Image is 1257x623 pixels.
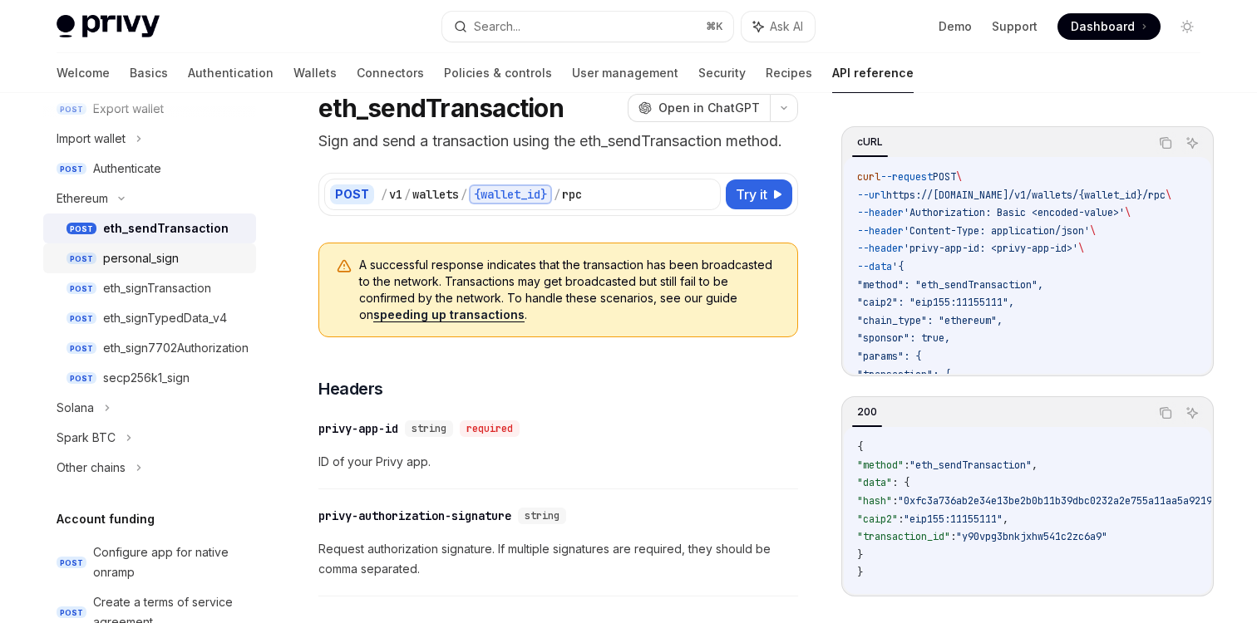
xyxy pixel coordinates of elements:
[103,248,179,268] div: personal_sign
[658,100,760,116] span: Open in ChatGPT
[1155,402,1176,424] button: Copy the contents from the code block
[572,53,678,93] a: User management
[933,170,956,184] span: POST
[628,94,770,122] button: Open in ChatGPT
[1090,224,1096,238] span: \
[43,303,256,333] a: POSTeth_signTypedData_v4
[857,548,863,562] span: }
[336,258,352,275] svg: Warning
[898,513,904,526] span: :
[857,368,950,381] span: "transaction": {
[857,296,1014,309] span: "caip2": "eip155:11155111",
[857,224,904,238] span: --header
[442,12,733,42] button: Search...⌘K
[892,494,898,508] span: :
[103,368,190,388] div: secp256k1_sign
[43,333,256,363] a: POSTeth_sign7702Authorization
[57,163,86,175] span: POST
[886,189,1166,202] span: https://[DOMAIN_NAME]/v1/wallets/{wallet_id}/rpc
[381,186,387,203] div: /
[880,170,933,184] span: --request
[857,476,892,489] span: "data"
[57,509,155,529] h5: Account funding
[103,338,249,358] div: eth_sign7702Authorization
[318,130,798,153] p: Sign and send a transaction using the eth_sendTransaction method.
[57,557,86,569] span: POST
[857,278,1043,292] span: "method": "eth_sendTransaction",
[857,206,904,219] span: --header
[412,186,459,203] div: wallets
[67,342,96,355] span: POST
[389,186,402,203] div: v1
[318,420,398,437] div: privy-app-id
[1078,242,1084,255] span: \
[57,606,86,619] span: POST
[57,398,94,418] div: Solana
[43,363,256,393] a: POSTsecp256k1_sign
[904,513,1003,526] span: "eip155:11155111"
[525,509,559,522] span: string
[1003,513,1008,526] span: ,
[892,476,909,489] span: : {
[857,242,904,255] span: --header
[892,260,904,273] span: '{
[904,206,1125,219] span: 'Authorization: Basic <encoded-value>'
[857,530,950,543] span: "transaction_id"
[832,53,914,93] a: API reference
[461,186,467,203] div: /
[293,53,337,93] a: Wallets
[103,308,227,328] div: eth_signTypedData_v4
[103,278,211,298] div: eth_signTransaction
[554,186,560,203] div: /
[130,53,168,93] a: Basics
[57,189,108,208] div: Ethereum
[469,184,552,204] div: {wallet_id}
[57,15,160,38] img: light logo
[726,179,792,209] button: Try it
[956,170,962,184] span: \
[857,260,892,273] span: --data
[562,186,582,203] div: rpc
[904,242,1078,255] span: 'privy-app-id: <privy-app-id>'
[359,257,781,323] span: A successful response indicates that the transaction has been broadcasted to the network. Transac...
[1181,132,1203,154] button: Ask AI
[736,184,767,204] span: Try it
[904,224,1090,238] span: 'Content-Type: application/json'
[188,53,274,93] a: Authentication
[939,18,972,35] a: Demo
[852,402,882,422] div: 200
[67,223,96,235] span: POST
[444,53,552,93] a: Policies & controls
[857,440,863,454] span: {
[460,420,520,437] div: required
[1125,206,1131,219] span: \
[1032,459,1038,472] span: ,
[103,218,229,238] div: eth_sendTransaction
[857,170,880,184] span: curl
[43,154,256,184] a: POSTAuthenticate
[706,20,723,33] span: ⌘ K
[67,253,96,265] span: POST
[43,213,256,243] a: POSTeth_sendTransaction
[770,18,803,35] span: Ask AI
[43,273,256,303] a: POSTeth_signTransaction
[909,459,1032,472] span: "eth_sendTransaction"
[43,537,256,587] a: POSTConfigure app for native onramp
[1166,189,1171,202] span: \
[67,282,96,295] span: POST
[318,452,798,472] span: ID of your Privy app.
[318,508,511,524] div: privy-authorization-signature
[857,566,863,579] span: }
[857,314,1003,327] span: "chain_type": "ethereum",
[93,542,246,582] div: Configure app for native onramp
[57,458,126,478] div: Other chains
[857,513,898,526] span: "caip2"
[57,129,126,149] div: Import wallet
[1057,13,1161,40] a: Dashboard
[857,331,950,345] span: "sponsor": true,
[318,93,564,123] h1: eth_sendTransaction
[43,243,256,273] a: POSTpersonal_sign
[742,12,815,42] button: Ask AI
[67,372,96,385] span: POST
[766,53,812,93] a: Recipes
